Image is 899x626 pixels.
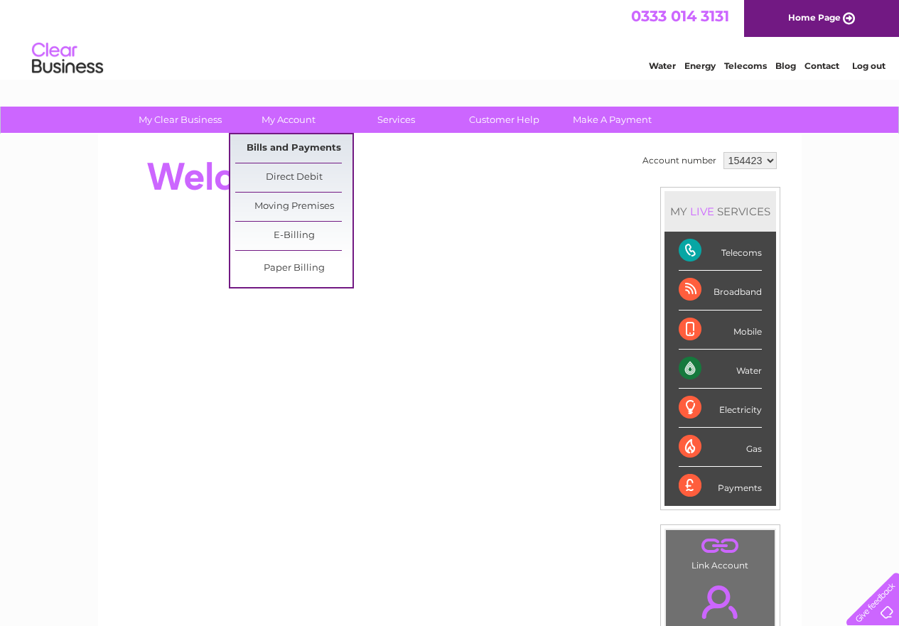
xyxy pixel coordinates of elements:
[679,311,762,350] div: Mobile
[679,467,762,505] div: Payments
[852,60,885,71] a: Log out
[122,107,239,133] a: My Clear Business
[679,350,762,389] div: Water
[679,389,762,428] div: Electricity
[665,529,775,574] td: Link Account
[679,232,762,271] div: Telecoms
[230,107,347,133] a: My Account
[724,60,767,71] a: Telecoms
[664,191,776,232] div: MY SERVICES
[31,37,104,80] img: logo.png
[687,205,717,218] div: LIVE
[679,271,762,310] div: Broadband
[804,60,839,71] a: Contact
[669,534,771,558] a: .
[235,163,352,192] a: Direct Debit
[631,7,729,25] a: 0333 014 3131
[684,60,716,71] a: Energy
[338,107,455,133] a: Services
[649,60,676,71] a: Water
[639,149,720,173] td: Account number
[235,254,352,283] a: Paper Billing
[235,222,352,250] a: E-Billing
[114,8,786,69] div: Clear Business is a trading name of Verastar Limited (registered in [GEOGRAPHIC_DATA] No. 3667643...
[775,60,796,71] a: Blog
[235,193,352,221] a: Moving Premises
[446,107,563,133] a: Customer Help
[235,134,352,163] a: Bills and Payments
[554,107,671,133] a: Make A Payment
[679,428,762,467] div: Gas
